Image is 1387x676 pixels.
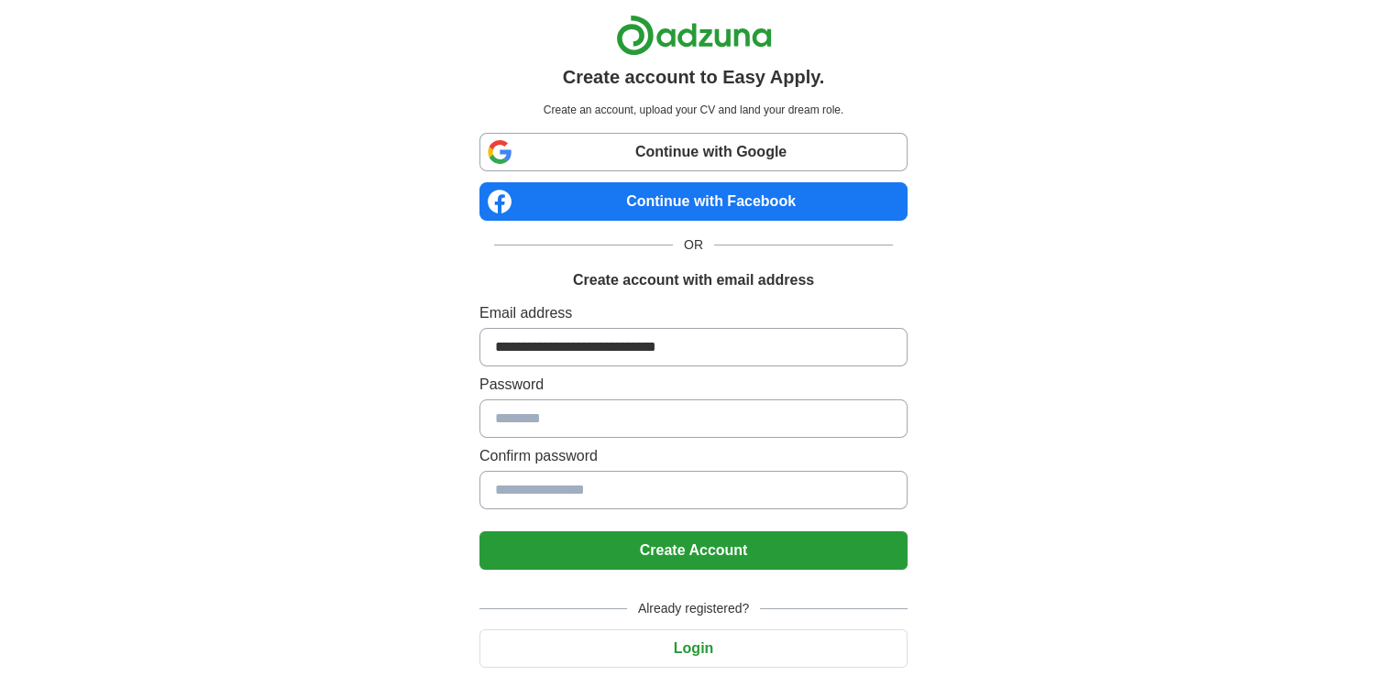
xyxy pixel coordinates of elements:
img: Adzuna logo [616,15,772,56]
a: Login [479,640,908,656]
span: OR [673,235,714,255]
a: Continue with Facebook [479,182,908,221]
p: Create an account, upload your CV and land your dream role. [483,102,904,118]
label: Confirm password [479,445,908,467]
h1: Create account to Easy Apply. [563,63,825,91]
h1: Create account with email address [573,269,814,291]
a: Continue with Google [479,133,908,171]
button: Create Account [479,531,908,570]
label: Password [479,374,908,396]
button: Login [479,629,908,668]
span: Already registered? [627,599,760,618]
label: Email address [479,302,908,324]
